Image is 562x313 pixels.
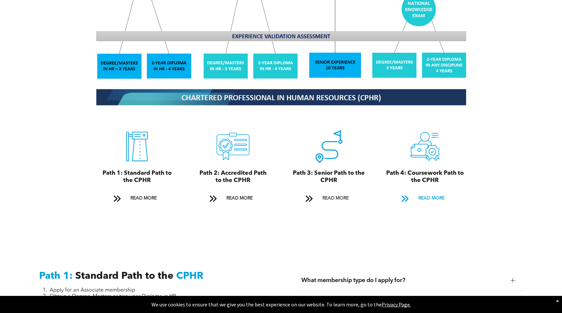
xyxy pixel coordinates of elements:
[382,301,411,308] a: Privacy Page.
[416,192,447,204] span: READ MORE
[109,192,165,204] a: READ MORE
[103,170,172,183] span: Path 1: Standard Path to the CPHR
[50,294,176,299] span: Obtain a Degree, Masters or two-year Diploma in HR
[293,170,365,183] span: Path 3: Senior Path to the CPHR
[397,192,453,204] a: READ MORE
[128,192,159,204] span: READ MORE
[176,271,203,281] span: CPHR
[224,192,255,204] span: READ MORE
[39,271,73,281] span: Path 1:
[320,192,351,204] span: READ MORE
[199,170,267,183] span: Path 2: Accredited Path to the CPHR
[301,277,505,284] span: What membership type do I apply for?
[50,288,135,293] span: Apply for an Associate membership
[301,192,357,204] a: READ MORE
[386,170,464,183] span: Path 4: Coursework Path to the CPHR
[75,271,174,281] span: Standard Path to the
[556,298,559,304] div: Dismiss notification
[205,192,261,204] a: READ MORE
